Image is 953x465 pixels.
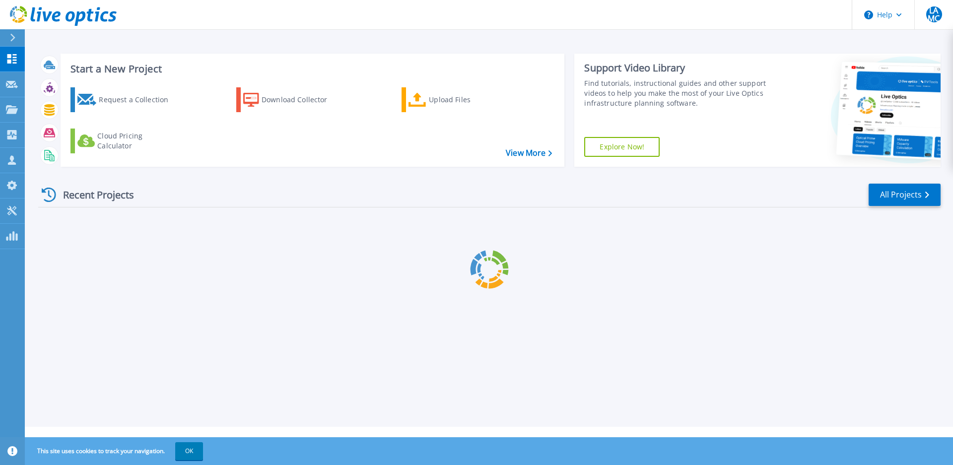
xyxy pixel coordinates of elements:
a: Explore Now! [584,137,660,157]
a: Upload Files [402,87,512,112]
span: LAMC [926,6,942,22]
a: Download Collector [236,87,347,112]
div: Request a Collection [99,90,178,110]
a: Request a Collection [70,87,181,112]
div: Recent Projects [38,183,147,207]
div: Find tutorials, instructional guides and other support videos to help you make the most of your L... [584,78,771,108]
div: Support Video Library [584,62,771,74]
a: All Projects [869,184,941,206]
button: OK [175,442,203,460]
a: View More [506,148,552,158]
span: This site uses cookies to track your navigation. [27,442,203,460]
div: Cloud Pricing Calculator [97,131,177,151]
div: Upload Files [429,90,508,110]
div: Download Collector [262,90,341,110]
a: Cloud Pricing Calculator [70,129,181,153]
h3: Start a New Project [70,64,552,74]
